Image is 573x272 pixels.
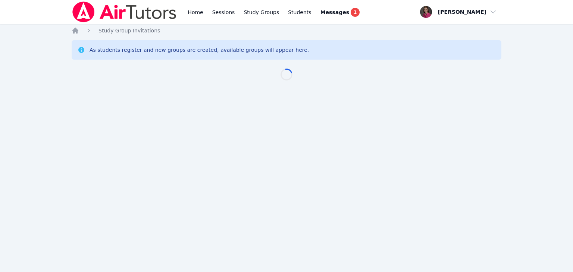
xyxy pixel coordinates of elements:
[351,8,360,17] span: 1
[72,1,177,22] img: Air Tutors
[90,46,309,54] div: As students register and new groups are created, available groups will appear here.
[320,9,349,16] span: Messages
[98,28,160,34] span: Study Group Invitations
[72,27,501,34] nav: Breadcrumb
[98,27,160,34] a: Study Group Invitations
